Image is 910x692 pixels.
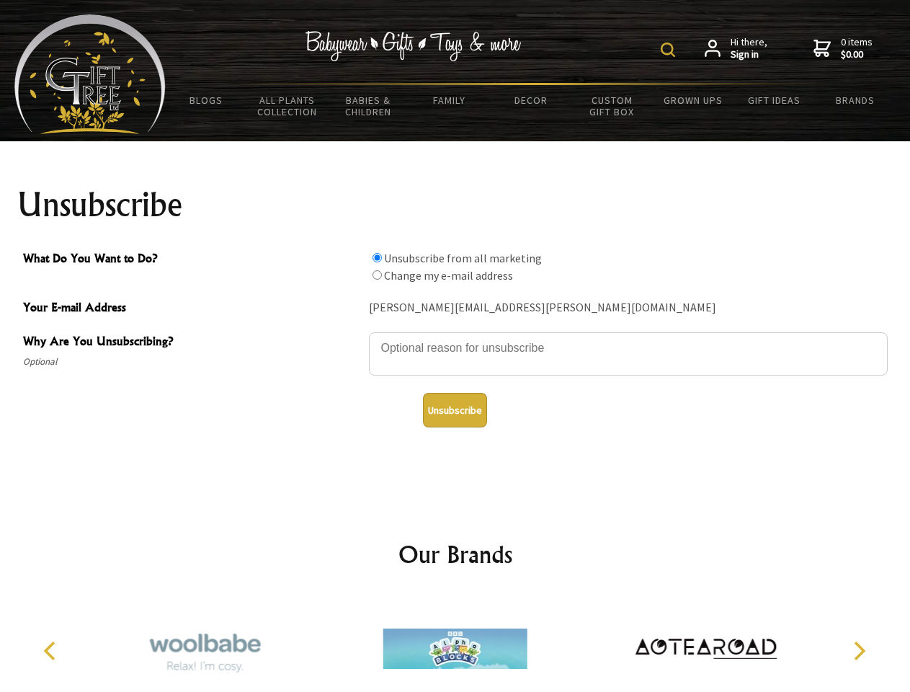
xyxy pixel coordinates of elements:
[841,35,873,61] span: 0 items
[384,251,542,265] label: Unsubscribe from all marketing
[23,353,362,371] span: Optional
[733,85,815,115] a: Gift Ideas
[373,270,382,280] input: What Do You Want to Do?
[813,36,873,61] a: 0 items$0.00
[705,36,767,61] a: Hi there,Sign in
[369,332,888,376] textarea: Why Are You Unsubscribing?
[731,36,767,61] span: Hi there,
[328,85,409,127] a: Babies & Children
[661,43,675,57] img: product search
[373,253,382,262] input: What Do You Want to Do?
[409,85,491,115] a: Family
[384,268,513,283] label: Change my e-mail address
[23,298,362,319] span: Your E-mail Address
[423,393,487,427] button: Unsubscribe
[247,85,329,127] a: All Plants Collection
[17,187,893,222] h1: Unsubscribe
[571,85,653,127] a: Custom Gift Box
[305,31,522,61] img: Babywear - Gifts - Toys & more
[166,85,247,115] a: BLOGS
[490,85,571,115] a: Decor
[23,249,362,270] span: What Do You Want to Do?
[369,297,888,319] div: [PERSON_NAME][EMAIL_ADDRESS][PERSON_NAME][DOMAIN_NAME]
[843,635,875,667] button: Next
[14,14,166,134] img: Babyware - Gifts - Toys and more...
[841,48,873,61] strong: $0.00
[36,635,68,667] button: Previous
[23,332,362,353] span: Why Are You Unsubscribing?
[29,537,882,572] h2: Our Brands
[731,48,767,61] strong: Sign in
[815,85,896,115] a: Brands
[652,85,733,115] a: Grown Ups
